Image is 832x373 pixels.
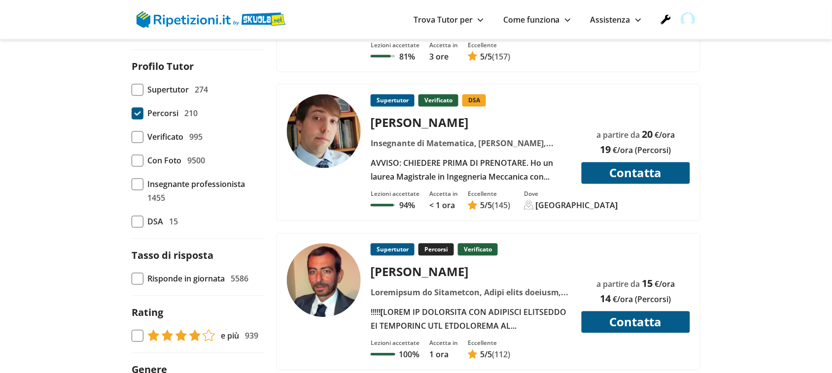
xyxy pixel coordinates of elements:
[492,349,510,360] span: (112)
[287,94,361,168] img: tutor a Roma - Daniele
[655,130,675,141] span: €/ora
[371,339,419,347] div: Lezioni accettate
[399,51,415,62] p: 81%
[132,60,194,73] label: Profilo Tutor
[613,145,671,156] span: €/ora (Percorsi)
[642,277,653,290] span: 15
[524,190,618,198] div: Dove
[137,13,286,24] a: logo Skuola.net | Ripetizioni.it
[503,14,571,25] a: Come funziona
[132,306,163,319] label: Rating
[187,154,205,168] span: 9500
[184,107,198,121] span: 210
[371,190,419,198] div: Lezioni accettate
[367,264,576,280] div: [PERSON_NAME]
[367,115,576,131] div: [PERSON_NAME]
[429,41,458,49] div: Accetta in
[371,244,415,256] p: Supertutor
[429,200,458,211] p: < 1 ora
[147,130,183,144] span: Verificato
[468,349,510,360] a: 5/5(112)
[147,191,165,205] span: 1455
[600,292,611,306] span: 14
[147,215,163,229] span: DSA
[169,215,178,229] span: 15
[429,349,458,360] p: 1 ora
[536,200,618,211] div: [GEOGRAPHIC_DATA]
[429,190,458,198] div: Accetta in
[399,349,419,360] p: 100%
[642,128,653,141] span: 20
[681,12,695,27] img: user avatar
[429,339,458,347] div: Accetta in
[137,11,286,28] img: logo Skuola.net | Ripetizioni.it
[468,190,510,198] div: Eccellente
[492,51,510,62] span: (157)
[195,83,208,97] span: 274
[582,311,690,333] button: Contatta
[462,94,486,107] p: DSA
[458,244,498,256] p: Verificato
[582,162,690,184] button: Contatta
[468,200,510,211] a: 5/5(145)
[414,14,484,25] a: Trova Tutor per
[132,249,213,262] label: Tasso di risposta
[613,294,671,305] span: €/ora (Percorsi)
[371,41,419,49] div: Lezioni accettate
[468,41,510,49] div: Eccellente
[367,156,576,184] div: AVVISO: CHIEDERE PRIMA DI PRENOTARE. Ho un laurea Magistrale in Ingegneria Meccanica con votazion...
[492,200,510,211] span: (145)
[147,178,245,191] span: Insegnante professionista
[221,329,239,343] span: e più
[600,143,611,156] span: 19
[367,286,576,300] div: Loremipsum do Sitametcon, Adipi elits doeiusm, Tempo inci, Utlab etdolo, Magnaali enim, Adminimv,...
[429,51,458,62] p: 3 ore
[597,279,640,290] span: a partire da
[147,154,181,168] span: Con Foto
[480,51,492,62] span: /5
[189,130,203,144] span: 995
[287,244,361,317] img: tutor a ROMA - ANDREA
[418,94,458,107] p: Verificato
[480,51,485,62] span: 5
[371,94,415,107] p: Supertutor
[468,339,510,347] div: Eccellente
[480,349,492,360] span: /5
[418,244,454,256] p: Percorsi
[590,14,641,25] a: Assistenza
[147,107,178,121] span: Percorsi
[367,137,576,151] div: Insegnante di Matematica, [PERSON_NAME], [PERSON_NAME], Algebra, Chimica, Costruzioni, Dsa (distu...
[231,272,248,286] span: 5586
[245,329,258,343] span: 939
[468,51,510,62] a: 5/5(157)
[655,279,675,290] span: €/ora
[480,200,485,211] span: 5
[480,349,485,360] span: 5
[147,330,215,342] img: tasso di risposta 4+
[399,200,415,211] p: 94%
[597,130,640,141] span: a partire da
[147,83,189,97] span: Supertutor
[367,306,576,333] div: !!!!![LOREM IP DOLORSITA CON ADIPISCI ELITSEDDO EI TEMPORINC UTL ETDOLOREMA AL ENIMADMINIMVE' QU ...
[480,200,492,211] span: /5
[147,272,225,286] span: Risponde in giornata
